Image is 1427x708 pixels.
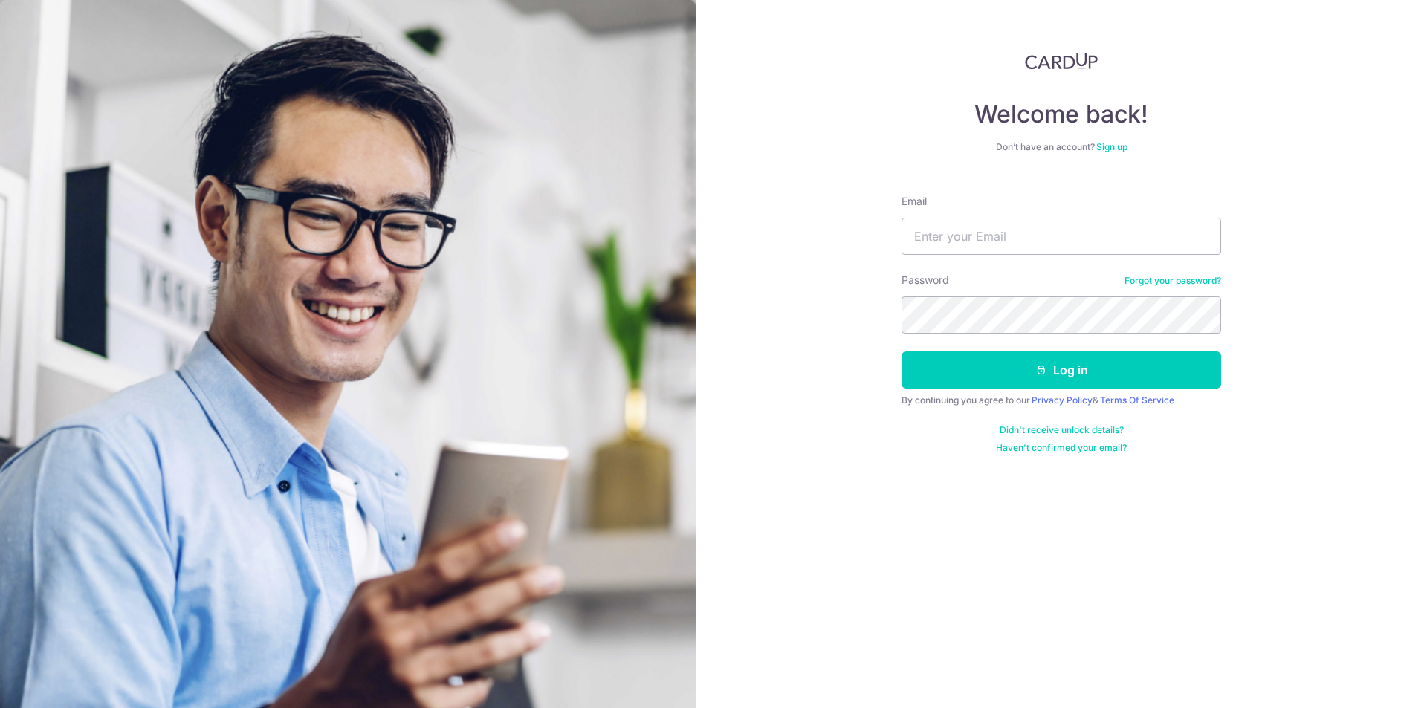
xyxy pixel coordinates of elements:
div: By continuing you agree to our & [902,394,1221,406]
a: Haven't confirmed your email? [996,442,1127,454]
a: Privacy Policy [1032,394,1093,406]
button: Log in [902,351,1221,389]
label: Password [902,273,949,288]
a: Forgot your password? [1125,275,1221,287]
label: Email [902,194,927,209]
h4: Welcome back! [902,100,1221,129]
img: CardUp Logo [1025,52,1098,70]
input: Enter your Email [902,218,1221,255]
a: Sign up [1096,141,1127,152]
a: Didn't receive unlock details? [1000,424,1124,436]
a: Terms Of Service [1100,394,1174,406]
div: Don’t have an account? [902,141,1221,153]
